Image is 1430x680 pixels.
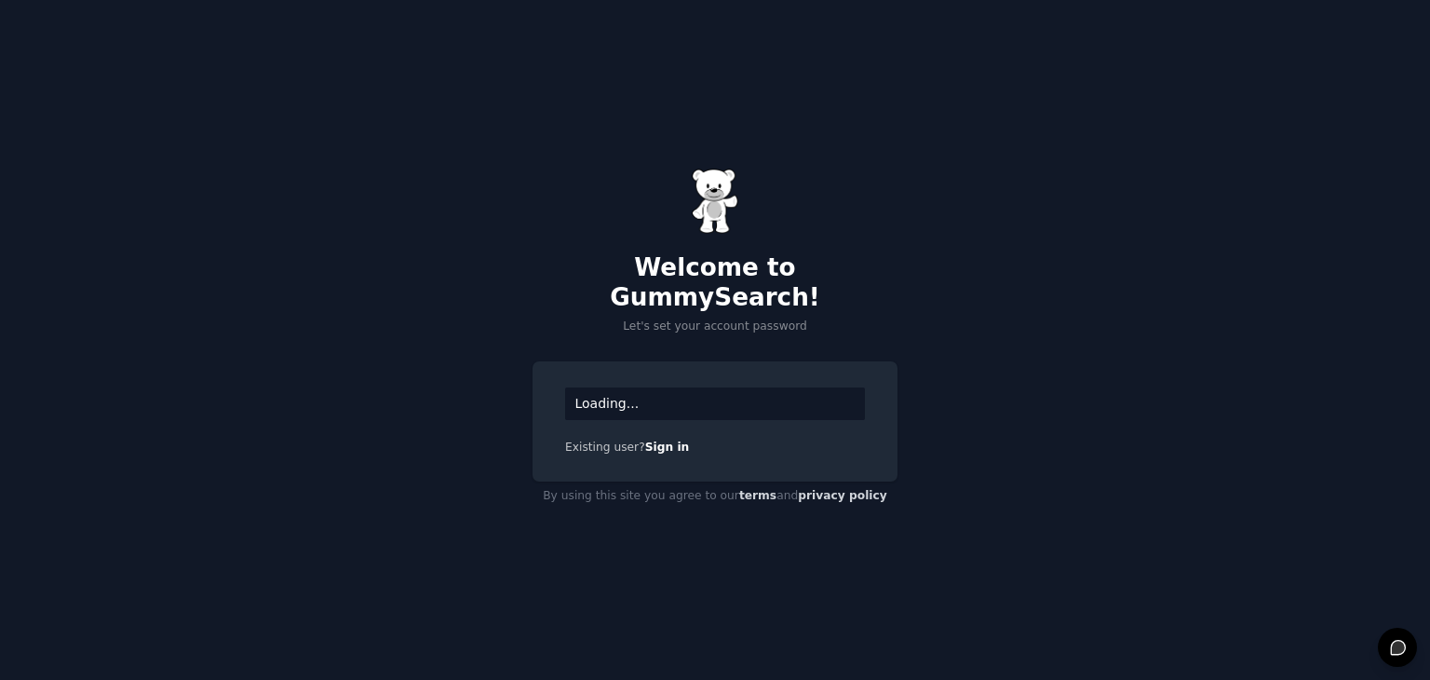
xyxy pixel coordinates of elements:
img: Gummy Bear [692,169,738,234]
span: Existing user? [565,441,645,454]
div: Loading... [565,388,865,420]
a: privacy policy [798,489,887,502]
p: Let's set your account password [533,319,897,335]
a: terms [739,489,776,502]
a: Sign in [645,441,690,454]
div: By using this site you agree to our and [533,482,897,511]
h2: Welcome to GummySearch! [533,253,897,312]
